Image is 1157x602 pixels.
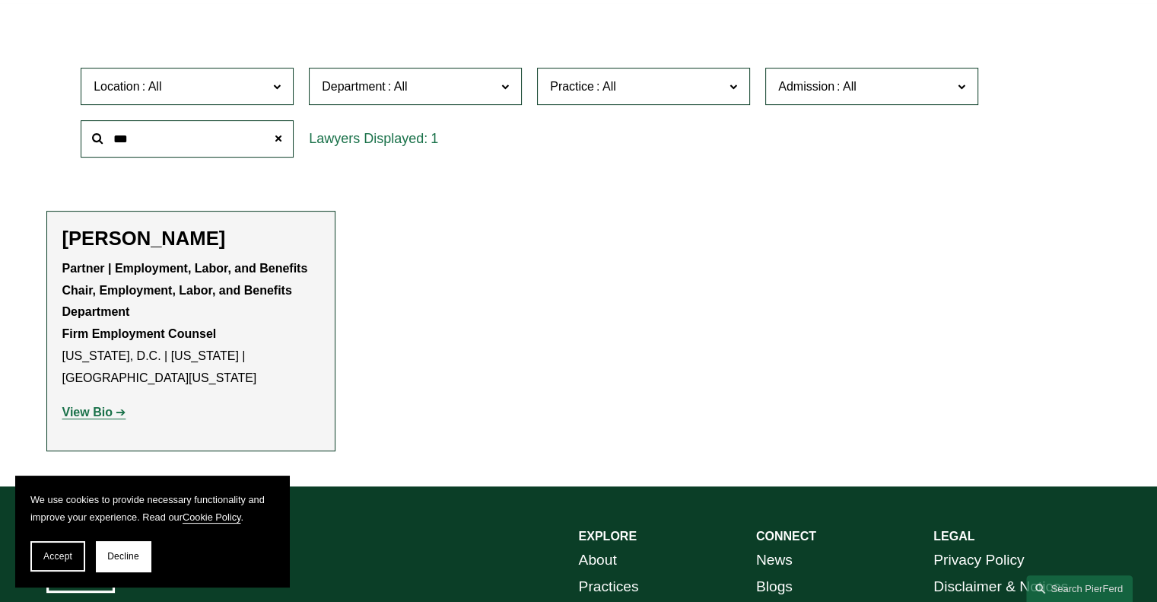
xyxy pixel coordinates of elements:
[62,258,319,390] p: [US_STATE], D.C. | [US_STATE] | [GEOGRAPHIC_DATA][US_STATE]
[550,80,594,93] span: Practice
[778,80,834,93] span: Admission
[183,511,241,523] a: Cookie Policy
[62,227,319,250] h2: [PERSON_NAME]
[30,541,85,572] button: Accept
[933,530,974,543] strong: LEGAL
[933,547,1024,574] a: Privacy Policy
[43,551,72,562] span: Accept
[933,574,1068,600] a: Disclaimer & Notices
[431,131,438,146] span: 1
[107,551,139,562] span: Decline
[579,530,637,543] strong: EXPLORE
[322,80,386,93] span: Department
[579,574,639,600] a: Practices
[15,476,289,587] section: Cookie banner
[30,491,274,526] p: We use cookies to provide necessary functionality and improve your experience. Read our .
[1026,575,1133,602] a: Search this site
[94,80,140,93] span: Location
[96,541,151,572] button: Decline
[62,262,308,340] strong: Partner | Employment, Labor, and Benefits Chair, Employment, Labor, and Benefits Department Firm ...
[756,547,793,574] a: News
[62,406,113,419] strong: View Bio
[756,574,793,600] a: Blogs
[62,406,126,419] a: View Bio
[756,530,816,543] strong: CONNECT
[579,547,617,574] a: About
